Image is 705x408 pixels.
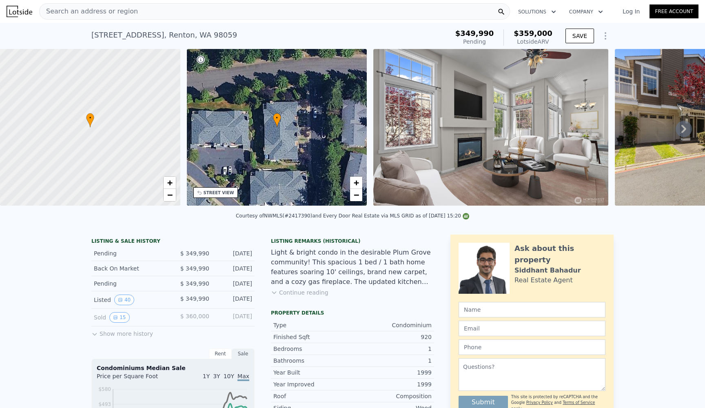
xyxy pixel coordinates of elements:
img: Sale: 167376936 Parcel: 97750546 [373,49,608,206]
span: − [167,190,172,200]
div: Rent [209,348,232,359]
div: Condominiums Median Sale [97,364,249,372]
div: Year Built [273,368,352,377]
div: Light & bright condo in the desirable Plum Grove community! This spacious 1 bed / 1 bath home fea... [271,248,434,287]
div: Sold [94,312,166,323]
div: 920 [352,333,432,341]
div: Condominium [352,321,432,329]
button: View historical data [109,312,129,323]
span: $ 349,990 [180,295,209,302]
div: [DATE] [216,249,252,257]
a: Zoom in [164,177,176,189]
span: $ 349,990 [180,250,209,257]
div: Composition [352,392,432,400]
input: Name [459,302,605,317]
a: Log In [613,7,650,16]
input: Phone [459,339,605,355]
div: Pending [94,279,166,288]
a: Zoom out [164,189,176,201]
div: 1 [352,345,432,353]
a: Free Account [650,4,698,18]
button: Show Options [597,28,614,44]
div: Bathrooms [273,357,352,365]
span: • [273,114,281,122]
div: LISTING & SALE HISTORY [91,238,255,246]
span: + [354,177,359,188]
span: $ 349,990 [180,265,209,272]
div: [DATE] [216,295,252,305]
span: $ 360,000 [180,313,209,319]
img: NWMLS Logo [463,213,469,220]
img: Lotside [7,6,32,17]
div: Year Improved [273,380,352,388]
button: Solutions [512,4,563,19]
div: 1 [352,357,432,365]
div: Sale [232,348,255,359]
button: SAVE [565,29,594,43]
span: $ 349,990 [180,280,209,287]
button: Company [563,4,610,19]
div: 1999 [352,380,432,388]
div: Courtesy of NWMLS (#2417390) and Every Door Real Estate via MLS GRID as of [DATE] 15:20 [236,213,469,219]
div: Listed [94,295,166,305]
div: Pending [94,249,166,257]
span: Max [237,373,249,381]
a: Zoom in [350,177,362,189]
span: Search an address or region [40,7,138,16]
button: View historical data [114,295,134,305]
div: Roof [273,392,352,400]
div: Pending [455,38,494,46]
span: 3Y [213,373,220,379]
input: Email [459,321,605,336]
div: • [273,113,281,127]
span: − [354,190,359,200]
button: Show more history [91,326,153,338]
div: Siddhant Bahadur [514,266,581,275]
div: [DATE] [216,279,252,288]
div: 1999 [352,368,432,377]
div: • [86,113,94,127]
tspan: $493 [98,401,111,407]
div: Lotside ARV [514,38,552,46]
span: 10Y [224,373,234,379]
div: Type [273,321,352,329]
div: Listing Remarks (Historical) [271,238,434,244]
div: Price per Square Foot [97,372,173,385]
div: STREET VIEW [204,190,234,196]
span: 1Y [203,373,210,379]
button: Continue reading [271,288,328,297]
span: $349,990 [455,29,494,38]
div: Property details [271,310,434,316]
div: Back On Market [94,264,166,273]
div: [DATE] [216,312,252,323]
a: Terms of Service [563,400,595,405]
span: • [86,114,94,122]
div: Ask about this property [514,243,605,266]
div: [DATE] [216,264,252,273]
a: Zoom out [350,189,362,201]
div: Real Estate Agent [514,275,573,285]
span: + [167,177,172,188]
div: [STREET_ADDRESS] , Renton , WA 98059 [91,29,237,41]
div: Finished Sqft [273,333,352,341]
tspan: $580 [98,386,111,392]
span: $359,000 [514,29,552,38]
a: Privacy Policy [526,400,553,405]
div: Bedrooms [273,345,352,353]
